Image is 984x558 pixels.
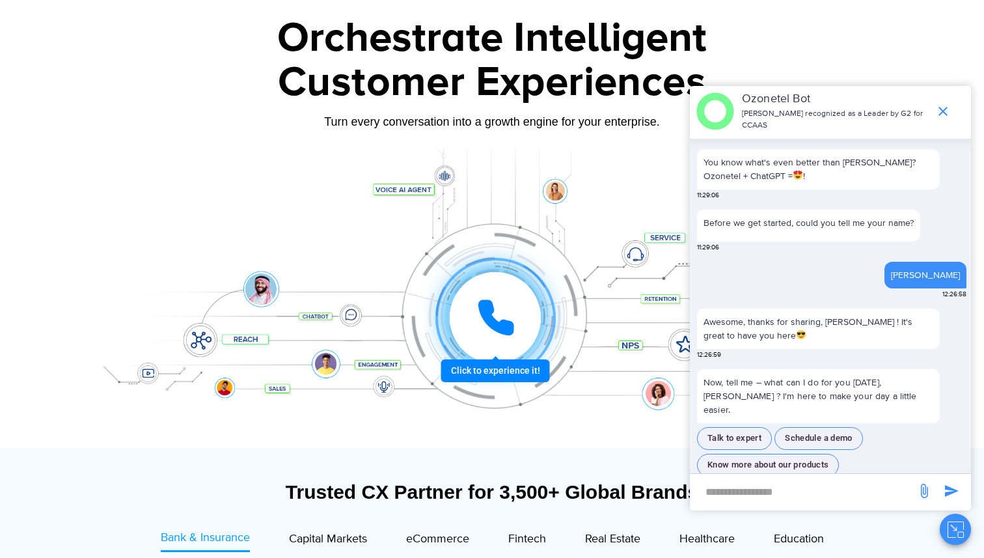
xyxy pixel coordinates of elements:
img: 😍 [793,171,802,180]
a: Healthcare [679,529,735,552]
span: Healthcare [679,532,735,546]
p: Now, tell me – what can I do for you [DATE], [PERSON_NAME] ? I'm here to make your day a little e... [697,369,940,423]
span: Real Estate [585,532,640,546]
span: send message [938,478,964,504]
span: eCommerce [406,532,469,546]
button: Close chat [940,514,971,545]
p: [PERSON_NAME] recognized as a Leader by G2 for CCAAS [742,108,929,132]
span: 11:29:06 [697,243,719,253]
div: new-msg-input [696,481,910,504]
span: Fintech [508,532,546,546]
p: You know what's even better than [PERSON_NAME]? Ozonetel + ChatGPT = ! [704,156,933,183]
button: Know more about our products [697,454,839,477]
p: Before we get started, could you tell me your name? [704,216,914,230]
span: Education [774,532,824,546]
a: Bank & Insurance [161,529,250,552]
a: Capital Markets [289,529,367,552]
a: Real Estate [585,529,640,552]
button: Talk to expert [697,427,772,450]
span: Bank & Insurance [161,531,250,545]
span: 12:26:58 [942,290,966,300]
img: header [696,92,734,130]
span: Capital Markets [289,532,367,546]
div: Customer Experiences [85,51,899,114]
p: Ozonetel Bot [742,91,929,108]
button: Schedule a demo [774,427,863,450]
div: Turn every conversation into a growth engine for your enterprise. [85,115,899,129]
span: 12:26:59 [697,350,721,360]
div: [PERSON_NAME] [891,268,960,282]
p: Awesome, thanks for sharing, [PERSON_NAME] ! It's great to have you here [704,315,933,342]
img: 😎 [797,330,806,339]
span: send message [911,478,937,504]
div: Orchestrate Intelligent [85,18,899,59]
span: 11:29:06 [697,191,719,201]
span: end chat or minimize [930,98,956,124]
a: Fintech [508,529,546,552]
div: Trusted CX Partner for 3,500+ Global Brands [92,481,892,503]
a: eCommerce [406,529,469,552]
